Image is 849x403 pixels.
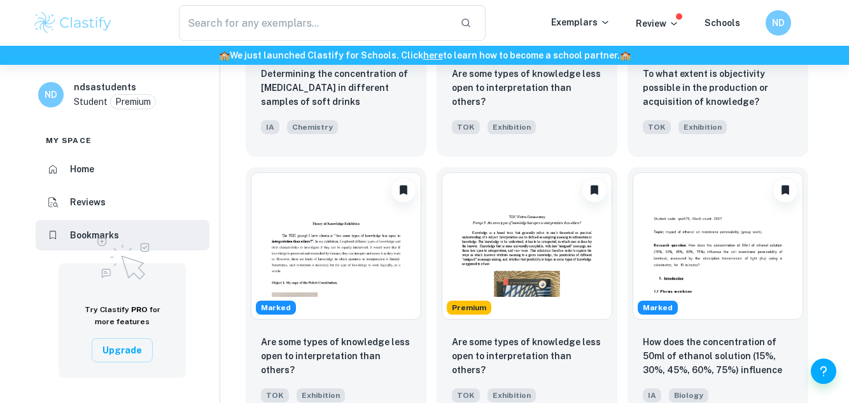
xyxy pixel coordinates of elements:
span: My space [46,135,92,146]
span: IA [643,388,661,402]
button: Unbookmark [391,177,416,203]
span: 🏫 [219,50,230,60]
span: Chemistry [287,120,338,134]
p: To what extent is objectivity possible in the production or acquisition of knowledge? [643,67,793,109]
span: Biology [669,388,708,402]
p: Determining the concentration of [MEDICAL_DATA] in different samples of soft drinks [261,67,411,109]
span: Exhibition [488,120,536,134]
h6: We just launched Clastify for Schools. Click to learn how to become a school partner. [3,48,846,62]
h6: ND [44,88,59,102]
span: IA [261,120,279,134]
h6: ndsastudents [74,80,136,94]
button: Unbookmark [773,177,798,203]
h6: Bookmarks [70,228,119,242]
span: Exhibition [678,120,727,134]
span: PRO [131,305,148,314]
span: Exhibition [488,388,536,402]
button: Help and Feedback [811,359,836,384]
a: Home [36,154,209,184]
span: Marked [256,302,296,313]
span: 🏫 [620,50,631,60]
a: here [423,50,443,60]
a: Schools [705,18,740,28]
img: TOK Exhibition example thumbnail: Are some types of knowledge less open to [251,172,421,320]
input: Search for any exemplars... [179,5,450,41]
button: Upgrade [92,338,153,362]
h6: Home [70,162,94,176]
img: Upgrade to Pro [90,229,154,283]
img: Biology IA example thumbnail: How does the concentration of 50ml of et [633,172,803,320]
p: Are some types of knowledge less open to interpretation than others? [452,67,602,109]
a: Bookmarks [36,220,209,250]
a: Reviews [36,187,209,217]
span: TOK [643,120,671,134]
span: TOK [452,388,480,402]
h6: Reviews [70,195,106,209]
span: TOK [261,388,289,402]
p: Exemplars [551,15,610,29]
button: ND [766,10,791,36]
p: How does the concentration of 50ml of ethanol solution (15%, 30%, 45%, 60%, 75%) influence the ce... [643,335,793,378]
span: Premium [447,302,491,313]
span: Marked [638,302,678,313]
span: TOK [452,120,480,134]
span: Exhibition [297,388,345,402]
button: Unbookmark [582,177,607,203]
img: TOK Exhibition example thumbnail: Are some types of knowledge less open to [442,172,612,320]
p: Are some types of knowledge less open to interpretation than others? [261,335,411,377]
img: Clastify logo [32,10,113,36]
p: Student [74,95,108,109]
p: Premium [115,95,151,109]
p: Review [636,17,679,31]
p: Are some types of knowledge less open to interpretation than others? [452,335,602,377]
h6: Try Clastify for more features [74,304,171,328]
h6: ND [771,16,786,30]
